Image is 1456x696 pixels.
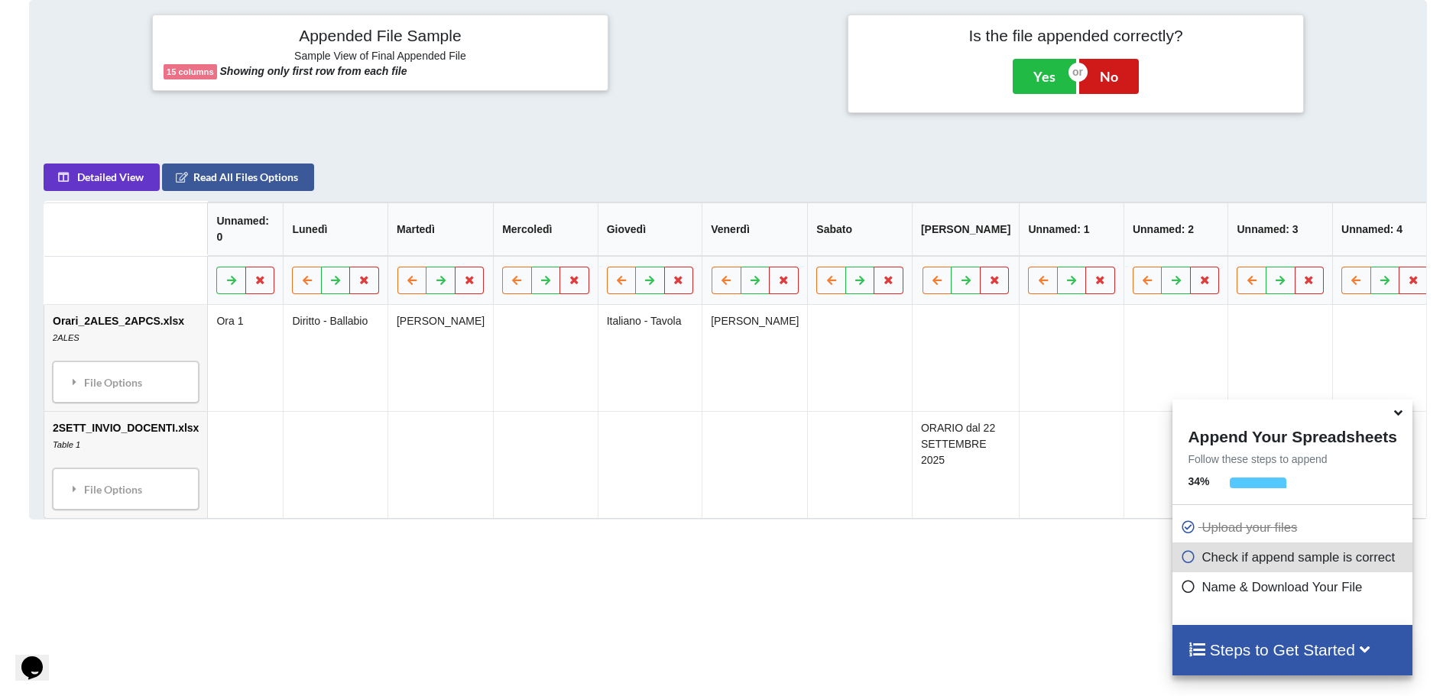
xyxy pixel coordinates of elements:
th: Giovedì [598,202,702,256]
div: File Options [57,473,194,505]
th: Unnamed: 4 [1332,202,1437,256]
th: Mercoledì [493,202,598,256]
i: 2ALES [53,333,79,342]
th: Lunedì [284,202,388,256]
th: Sabato [808,202,913,256]
td: [PERSON_NAME] [388,305,493,411]
p: Check if append sample is correct [1180,548,1408,567]
button: Read All Files Options [162,163,314,191]
p: Name & Download Your File [1180,578,1408,597]
th: Unnamed: 3 [1228,202,1333,256]
b: 15 columns [167,67,214,76]
th: Unnamed: 0 [208,202,284,256]
td: Orari_2ALES_2APCS.xlsx [44,305,207,411]
td: [PERSON_NAME] [702,305,808,411]
b: Showing only first row from each file [220,65,407,77]
h4: Steps to Get Started [1188,640,1396,659]
h6: Sample View of Final Appended File [164,50,597,65]
td: 2SETT_INVIO_DOCENTI.xlsx [44,411,207,518]
th: Unnamed: 2 [1124,202,1228,256]
td: Diritto - Ballabio [284,305,388,411]
th: Unnamed: 1 [1020,202,1124,256]
h4: Is the file appended correctly? [859,26,1292,45]
button: Yes [1013,59,1076,94]
th: Martedì [388,202,493,256]
td: ORARIO dal 22 SETTEMBRE 2025 [912,411,1019,518]
div: File Options [57,366,194,398]
th: [PERSON_NAME] [912,202,1019,256]
b: 34 % [1188,475,1209,487]
button: No [1079,59,1139,94]
p: Upload your files [1180,518,1408,537]
iframe: chat widget [15,635,64,681]
th: Venerdì [702,202,808,256]
p: Follow these steps to append [1172,452,1412,467]
i: Table 1 [53,440,80,449]
h4: Appended File Sample [164,26,597,47]
h4: Append Your Spreadsheets [1172,423,1412,446]
td: Italiano - Tavola [598,305,702,411]
button: Detailed View [44,163,160,191]
td: Ora 1 [208,305,284,411]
